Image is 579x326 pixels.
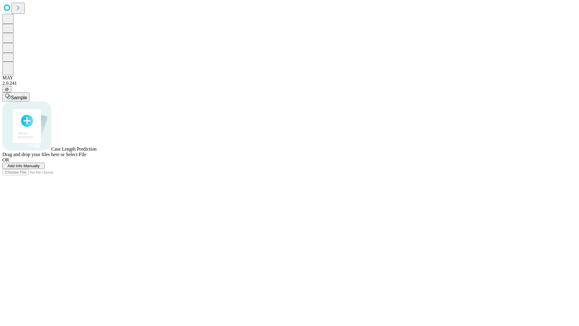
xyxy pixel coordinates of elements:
span: Sample [11,95,27,100]
button: @ [2,86,11,92]
button: Add Info Manually [2,163,45,169]
span: Case Length Prediction [51,146,96,152]
span: Drag and drop your files here or [2,152,65,157]
button: Sample [2,92,30,101]
div: MAY [2,75,577,81]
div: 2.0.241 [2,81,577,86]
span: Add Info Manually [8,164,40,168]
span: @ [5,87,9,91]
span: Select File [66,152,86,157]
span: OR [2,157,9,162]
